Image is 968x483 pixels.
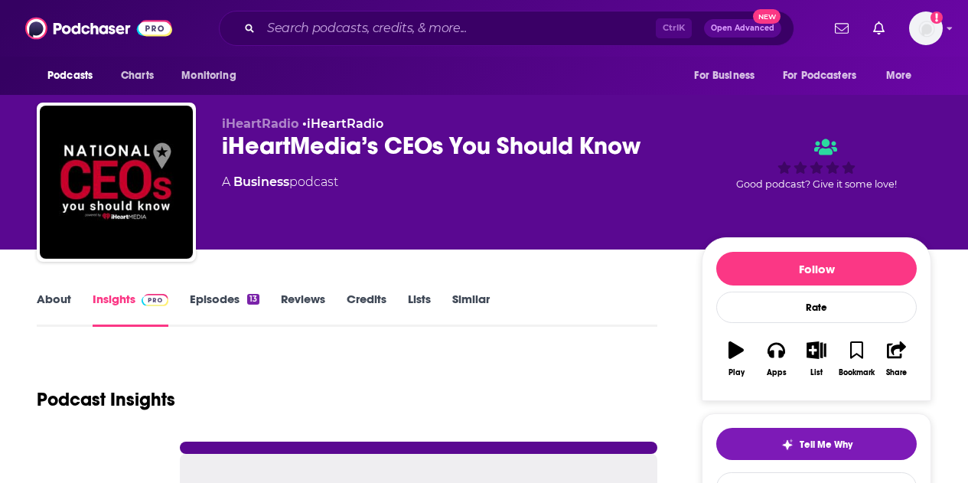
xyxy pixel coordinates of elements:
[867,15,891,41] a: Show notifications dropdown
[37,388,175,411] h1: Podcast Insights
[886,65,912,86] span: More
[37,292,71,327] a: About
[347,292,386,327] a: Credits
[302,116,383,131] span: •
[909,11,943,45] button: Show profile menu
[37,61,112,90] button: open menu
[40,106,193,259] img: iHeartMedia’s CEOs You Should Know
[222,173,338,191] div: A podcast
[716,331,756,387] button: Play
[829,15,855,41] a: Show notifications dropdown
[909,11,943,45] img: User Profile
[756,331,796,387] button: Apps
[836,331,876,387] button: Bookmark
[171,61,256,90] button: open menu
[886,368,907,377] div: Share
[704,19,781,38] button: Open AdvancedNew
[728,368,745,377] div: Play
[111,61,163,90] a: Charts
[247,294,259,305] div: 13
[121,65,154,86] span: Charts
[47,65,93,86] span: Podcasts
[931,11,943,24] svg: Add a profile image
[783,65,856,86] span: For Podcasters
[307,116,383,131] a: iHeartRadio
[142,294,168,306] img: Podchaser Pro
[694,65,755,86] span: For Business
[909,11,943,45] span: Logged in as gmalloy
[736,178,897,190] span: Good podcast? Give it some love!
[839,368,875,377] div: Bookmark
[281,292,325,327] a: Reviews
[233,175,289,189] a: Business
[222,116,298,131] span: iHeartRadio
[181,65,236,86] span: Monitoring
[25,14,172,43] img: Podchaser - Follow, Share and Rate Podcasts
[875,61,931,90] button: open menu
[767,368,787,377] div: Apps
[716,252,917,286] button: Follow
[711,24,774,32] span: Open Advanced
[781,439,794,451] img: tell me why sparkle
[656,18,692,38] span: Ctrl K
[800,439,852,451] span: Tell Me Why
[219,11,794,46] div: Search podcasts, credits, & more...
[452,292,490,327] a: Similar
[797,331,836,387] button: List
[753,9,781,24] span: New
[261,16,656,41] input: Search podcasts, credits, & more...
[702,116,931,211] div: Good podcast? Give it some love!
[716,428,917,460] button: tell me why sparkleTell Me Why
[190,292,259,327] a: Episodes13
[877,331,917,387] button: Share
[716,292,917,323] div: Rate
[408,292,431,327] a: Lists
[683,61,774,90] button: open menu
[810,368,823,377] div: List
[93,292,168,327] a: InsightsPodchaser Pro
[773,61,878,90] button: open menu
